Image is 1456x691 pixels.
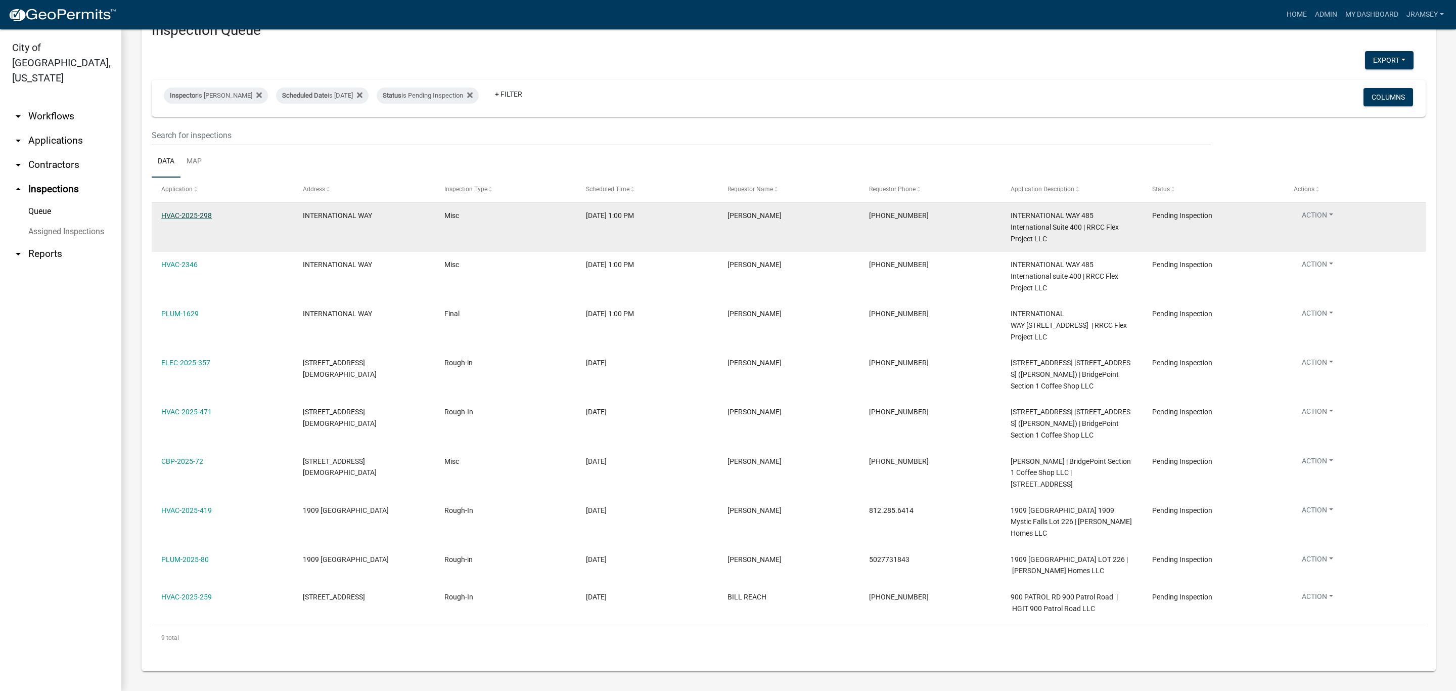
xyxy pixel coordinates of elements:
[1152,359,1212,367] span: Pending Inspection
[1311,5,1341,24] a: Admin
[718,178,859,202] datatable-header-cell: Requestor Name
[444,408,473,416] span: Rough-In
[161,506,212,514] a: HVAC-2025-419
[282,92,328,99] span: Scheduled Date
[1152,506,1212,514] span: Pending Inspection
[1152,310,1212,318] span: Pending Inspection
[586,554,708,566] div: [DATE]
[1402,5,1448,24] a: jramsey
[161,555,209,564] a: PLUM-2025-80
[303,506,389,514] span: 1909 MYSTIC FALLS CIRCLE
[161,211,212,220] a: HVAC-2025-298
[444,211,459,220] span: Misc
[152,178,293,202] datatable-header-cell: Application
[1152,457,1212,465] span: Pending Inspection
[1152,211,1212,220] span: Pending Inspection
[1294,554,1341,569] button: Action
[869,310,929,318] span: 502-817-2779
[444,261,459,269] span: Misc
[586,210,708,222] div: [DATE] 1:00 PM
[444,457,459,465] span: Misc
[1365,51,1414,69] button: Export
[303,261,372,269] span: INTERNATIONAL WAY
[444,593,473,601] span: Rough-In
[444,186,487,193] span: Inspection Type
[444,506,473,514] span: Rough-In
[12,135,24,147] i: arrow_drop_down
[161,310,199,318] a: PLUM-1629
[383,92,401,99] span: Status
[377,88,479,104] div: is Pending Inspection
[1294,456,1341,470] button: Action
[576,178,718,202] datatable-header-cell: Scheduled Time
[1294,308,1341,323] button: Action
[1001,178,1143,202] datatable-header-cell: Application Description
[12,183,24,195] i: arrow_drop_up
[869,555,909,564] span: 5027731843
[1011,186,1074,193] span: Application Description
[1143,178,1284,202] datatable-header-cell: Status
[1011,593,1118,613] span: 900 PATROL RD 900 Patrol Road | HGIT 900 Patrol Road LLC
[727,359,782,367] span: TROY
[1294,259,1341,274] button: Action
[1152,186,1170,193] span: Status
[1294,186,1314,193] span: Actions
[161,408,212,416] a: HVAC-2025-471
[727,211,782,220] span: ERIC
[1011,457,1131,489] span: Kyle Henry | BridgePoint Section 1 Coffee Shop LLC | 3020-3060 GOTTBRATH WAY
[727,408,782,416] span: TROY
[869,359,929,367] span: 765-425-2947
[727,186,773,193] span: Requestor Name
[869,261,929,269] span: 502-817-2779
[586,591,708,603] div: [DATE]
[293,178,435,202] datatable-header-cell: Address
[1363,88,1413,106] button: Columns
[1294,591,1341,606] button: Action
[12,159,24,171] i: arrow_drop_down
[303,555,389,564] span: 1909 MYSTIC FALLS CIRCLE
[1011,261,1118,292] span: INTERNATIONAL WAY 485 International suite 400 | RRCC Flex Project LLC
[586,456,708,467] div: [DATE]
[303,408,377,427] span: 3020-3060 GOTTBRATH WAY
[1294,505,1341,520] button: Action
[727,593,766,601] span: BILL REACH
[152,625,1426,651] div: 9 total
[164,88,268,104] div: is [PERSON_NAME]
[586,259,708,271] div: [DATE] 1:00 PM
[727,261,782,269] span: ERIC
[444,555,473,564] span: Rough-in
[303,457,377,477] span: 3020-3060 GOTTBRATH WAY
[161,457,203,465] a: CBP-2025-72
[1283,5,1311,24] a: Home
[1284,178,1426,202] datatable-header-cell: Actions
[303,593,365,601] span: 900 PATROL RD
[303,310,372,318] span: INTERNATIONAL WAY
[1152,593,1212,601] span: Pending Inspection
[727,457,782,465] span: TROY
[1011,555,1128,575] span: 1909 MYSTIC FALLS CIRCLE LOT 226 | Klein Homes LLC
[586,308,708,320] div: [DATE] 1:00 PM
[869,457,929,465] span: 765-425-2947
[1011,359,1130,390] span: 3020-3060 GOTTBRATH WAY 3030 Gottbrath Parkway (PAPA JOHNS) | BridgePoint Section 1 Coffee Shop LLC
[1152,408,1212,416] span: Pending Inspection
[1294,406,1341,421] button: Action
[1294,357,1341,372] button: Action
[303,211,372,220] span: INTERNATIONAL WAY
[586,406,708,418] div: [DATE]
[444,359,473,367] span: Rough-in
[487,85,530,103] a: + Filter
[586,186,629,193] span: Scheduled Time
[1011,506,1132,538] span: 1909 MYSTIC FALLS CIRCLE 1909 Mystic Falls Lot 226 | Klein Homes LLC
[869,506,914,514] span: 812.285.6414
[869,211,929,220] span: 502-817-2779
[586,505,708,516] div: [DATE]
[859,178,1001,202] datatable-header-cell: Requestor Phone
[1011,408,1130,439] span: 3020-3060 GOTTBRATH WAY 3030 Gottbrath Parkway (PAPA JOHNS) | BridgePoint Section 1 Coffee Shop LLC
[869,593,929,601] span: 253-308-0828
[12,248,24,260] i: arrow_drop_down
[152,146,180,178] a: Data
[1011,310,1127,341] span: INTERNATIONAL WAY 485 International Drive | RRCC Flex Project LLC
[152,22,1426,39] h3: Inspection Queue
[276,88,369,104] div: is [DATE]
[1152,555,1212,564] span: Pending Inspection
